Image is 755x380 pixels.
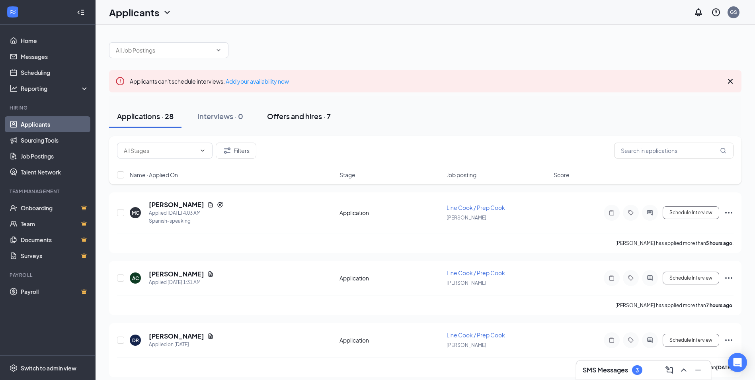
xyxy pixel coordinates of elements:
[447,331,505,339] span: Line Cook / Prep Cook
[149,209,223,217] div: Applied [DATE] 4:03 AM
[447,171,476,179] span: Job posting
[21,116,89,132] a: Applicants
[116,46,212,55] input: All Job Postings
[222,146,232,155] svg: Filter
[77,8,85,16] svg: Collapse
[149,332,204,341] h5: [PERSON_NAME]
[339,171,355,179] span: Stage
[21,200,89,216] a: OnboardingCrown
[447,204,505,211] span: Line Cook / Prep Cook
[124,146,196,155] input: All Stages
[711,8,721,17] svg: QuestionInfo
[21,132,89,148] a: Sourcing Tools
[21,216,89,232] a: TeamCrown
[645,337,655,343] svg: ActiveChat
[692,364,704,376] button: Minimize
[216,143,256,159] button: Filter Filters
[663,364,676,376] button: ComposeMessage
[10,188,87,195] div: Team Management
[626,337,636,343] svg: Tag
[665,365,674,375] svg: ComposeMessage
[207,333,214,339] svg: Document
[115,76,125,86] svg: Error
[132,275,139,282] div: AC
[694,8,703,17] svg: Notifications
[716,364,732,370] b: [DATE]
[109,6,159,19] h1: Applicants
[10,364,18,372] svg: Settings
[730,9,737,16] div: GS
[267,111,331,121] div: Offers and hires · 7
[21,84,89,92] div: Reporting
[607,275,616,281] svg: Note
[728,353,747,372] div: Open Intercom Messenger
[21,248,89,264] a: SurveysCrown
[645,275,655,281] svg: ActiveChat
[21,364,76,372] div: Switch to admin view
[21,65,89,80] a: Scheduling
[10,272,87,278] div: Payroll
[21,148,89,164] a: Job Postings
[207,202,214,208] svg: Document
[615,302,734,309] p: [PERSON_NAME] has applied more than .
[215,47,222,53] svg: ChevronDown
[447,269,505,276] span: Line Cook / Prep Cook
[132,337,139,344] div: DR
[9,8,17,16] svg: WorkstreamLogo
[339,274,442,282] div: Application
[162,8,172,17] svg: ChevronDown
[614,143,734,159] input: Search in applications
[149,278,214,286] div: Applied [DATE] 1:31 AM
[21,284,89,300] a: PayrollCrown
[21,33,89,49] a: Home
[724,335,734,345] svg: Ellipses
[615,240,734,247] p: [PERSON_NAME] has applied more than .
[607,210,616,216] svg: Note
[226,78,289,85] a: Add your availability now
[130,171,178,179] span: Name · Applied On
[726,76,735,86] svg: Cross
[679,365,689,375] svg: ChevronUp
[447,280,486,286] span: [PERSON_NAME]
[339,209,442,217] div: Application
[645,210,655,216] svg: ActiveChat
[21,49,89,65] a: Messages
[636,367,639,374] div: 3
[130,78,289,85] span: Applicants can't schedule interviews.
[197,111,243,121] div: Interviews · 0
[21,164,89,180] a: Talent Network
[132,210,139,216] div: MC
[199,147,206,154] svg: ChevronDown
[207,271,214,277] svg: Document
[677,364,690,376] button: ChevronUp
[21,232,89,248] a: DocumentsCrown
[149,270,204,278] h5: [PERSON_NAME]
[554,171,570,179] span: Score
[447,215,486,221] span: [PERSON_NAME]
[706,240,732,246] b: 5 hours ago
[583,366,628,374] h3: SMS Messages
[663,272,719,284] button: Schedule Interview
[217,202,223,208] svg: Reapply
[706,302,732,308] b: 7 hours ago
[663,206,719,219] button: Schedule Interview
[724,273,734,283] svg: Ellipses
[10,104,87,111] div: Hiring
[117,111,174,121] div: Applications · 28
[626,210,636,216] svg: Tag
[724,208,734,217] svg: Ellipses
[693,365,703,375] svg: Minimize
[607,337,616,343] svg: Note
[10,84,18,92] svg: Analysis
[447,342,486,348] span: [PERSON_NAME]
[720,147,726,154] svg: MagnifyingGlass
[149,341,214,349] div: Applied on [DATE]
[149,200,204,209] h5: [PERSON_NAME]
[149,217,223,225] div: Spanish-speaking
[663,334,719,347] button: Schedule Interview
[626,275,636,281] svg: Tag
[339,336,442,344] div: Application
